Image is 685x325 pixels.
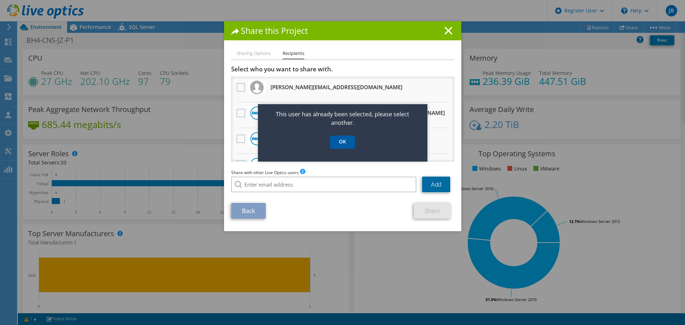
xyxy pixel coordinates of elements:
h1: Share this Project [231,27,454,35]
a: OK [330,136,355,149]
li: Recipients [283,49,304,60]
img: Dell [250,158,264,171]
img: Dell [250,106,264,120]
img: Logo [250,81,264,94]
h3: Select who you want to share with. [231,65,454,73]
li: Sharing Options [237,49,271,58]
a: Share [414,203,451,219]
a: Add [422,177,450,192]
h3: [PERSON_NAME][EMAIL_ADDRESS][DOMAIN_NAME] [270,81,402,93]
span: Share with other Live Optics users [231,169,299,176]
input: Enter email address [231,177,417,192]
img: Dell [250,132,264,146]
p: This user has already been selected, please select another. [258,110,427,127]
a: Back [231,203,266,219]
